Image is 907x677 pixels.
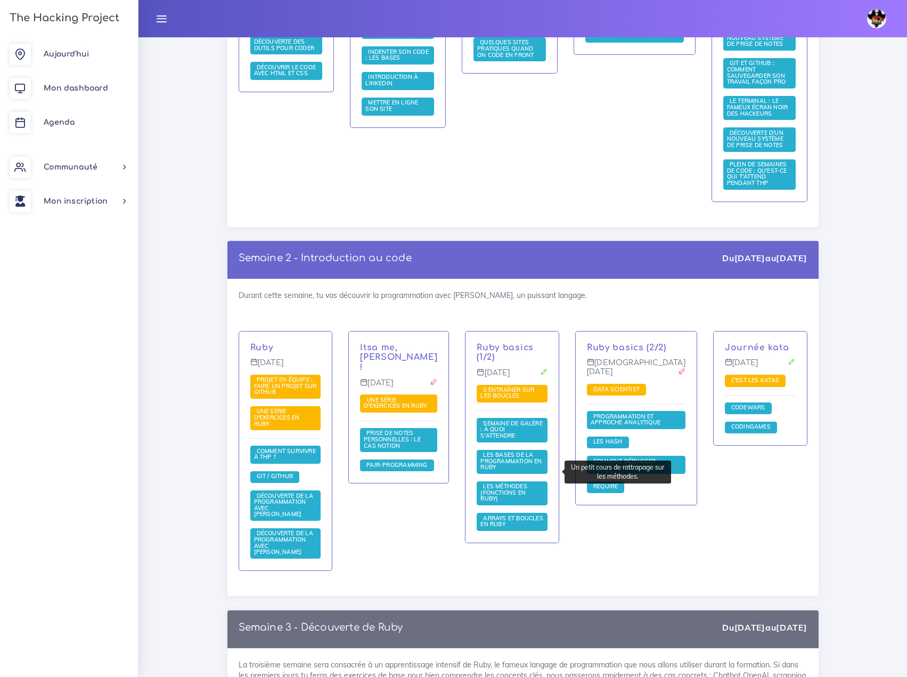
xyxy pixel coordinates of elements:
[227,279,819,596] div: Durant cette semaine, tu vas découvrir la programmation avec [PERSON_NAME], un puissant langage.
[591,413,663,426] span: Programmation et approche analytique
[365,74,418,87] a: Introduction à LinkedIn
[591,482,620,490] span: Require
[480,482,527,502] span: Les méthodes (fonctions en Ruby)
[727,28,786,47] span: Découverte d'un nouveau système de prise de notes
[254,473,296,480] a: Git / Github
[734,253,765,263] strong: [DATE]
[480,451,542,471] span: Les bases de la programmation en Ruby
[727,60,789,86] a: Git et GitHub : comment sauvegarder son travail façon pro
[477,39,536,59] a: Quelques sites pratiques quand on code en front
[734,622,765,633] strong: [DATE]
[776,622,807,633] strong: [DATE]
[254,448,316,462] a: Comment survivre à THP ?
[44,197,108,205] span: Mon inscription
[477,38,536,58] span: Quelques sites pratiques quand on code en front
[729,376,782,384] span: C'est les katas
[480,420,543,439] a: Semaine de galère : à quoi s'attendre
[44,50,89,58] span: Aujourd'hui
[565,461,671,483] div: Un petit cours de rattrapage sur les méthodes.
[591,438,625,445] span: Les Hash
[365,99,418,112] span: Mettre en ligne son site
[591,385,642,393] span: Data scientist
[727,28,786,48] a: Découverte d'un nouveau système de prise de notes
[364,397,429,410] a: Une série d'exercices en Ruby
[727,160,787,187] span: Plein de semaines de code : qu'est-ce qui t'attend pendant THP
[722,622,807,634] div: Du au
[727,130,786,149] a: Découverte d'un nouveau système de prise de notes
[254,530,313,556] a: Découverte de la programmation avec [PERSON_NAME]
[729,404,768,411] span: Codewars
[365,99,418,113] a: Mettre en ligne son site
[44,118,75,126] span: Agenda
[254,26,317,52] a: Un environnement de travail : découverte des outils pour coder
[480,452,542,471] a: Les bases de la programmation en Ruby
[587,358,685,384] p: [DEMOGRAPHIC_DATA][DATE]
[6,12,119,24] h3: The Hacking Project
[250,358,321,375] p: [DATE]
[364,461,430,469] span: Pair-Programming
[254,529,313,555] span: Découverte de la programmation avec [PERSON_NAME]
[360,343,437,373] a: Itsa me, [PERSON_NAME] !
[480,514,543,528] a: Arrays et boucles en Ruby
[250,343,273,352] a: Ruby
[360,378,437,396] p: [DATE]
[727,161,787,187] a: Plein de semaines de code : qu'est-ce qui t'attend pendant THP
[254,376,317,396] span: Projet en équipe : faire un projet sur Github
[364,462,430,469] a: Pair-Programming
[254,408,300,428] a: Une série d'exercices en Ruby
[776,253,807,263] strong: [DATE]
[44,84,108,92] span: Mon dashboard
[725,343,796,353] p: Journée kata
[725,358,796,375] p: [DATE]
[254,492,313,518] a: Découverte de la programmation avec [PERSON_NAME]
[44,163,97,171] span: Communauté
[254,376,317,396] a: Projet en équipe : faire un projet sur Github
[365,73,418,87] span: Introduction à LinkedIn
[364,430,421,449] a: Prise de notes personnelles : le cas Notion
[480,483,527,503] a: Les méthodes (fonctions en Ruby)
[591,457,673,471] span: Comment débugger efficacement son code ?
[239,622,403,633] p: Semaine 3 - Découverte de Ruby
[477,343,534,362] a: Ruby basics (1/2)
[587,343,685,353] p: Ruby basics (2/2)
[365,49,429,62] a: Indenter son code : les bases
[729,423,773,430] span: Codingames
[727,59,789,85] span: Git et GitHub : comment sauvegarder son travail façon pro
[727,98,788,117] a: Le terminal : le fameux écran noir des hackeurs
[477,368,548,385] p: [DATE]
[254,407,300,427] span: Une série d'exercices en Ruby
[722,252,807,264] div: Du au
[239,253,412,263] a: Semaine 2 - Introduction au code
[254,64,316,78] a: Découvrir le code avec HTML et CSS
[480,386,534,400] a: S'entraîner sur les boucles
[867,9,886,28] img: avatar
[254,472,296,480] span: Git / Github
[254,63,316,77] span: Découvrir le code avec HTML et CSS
